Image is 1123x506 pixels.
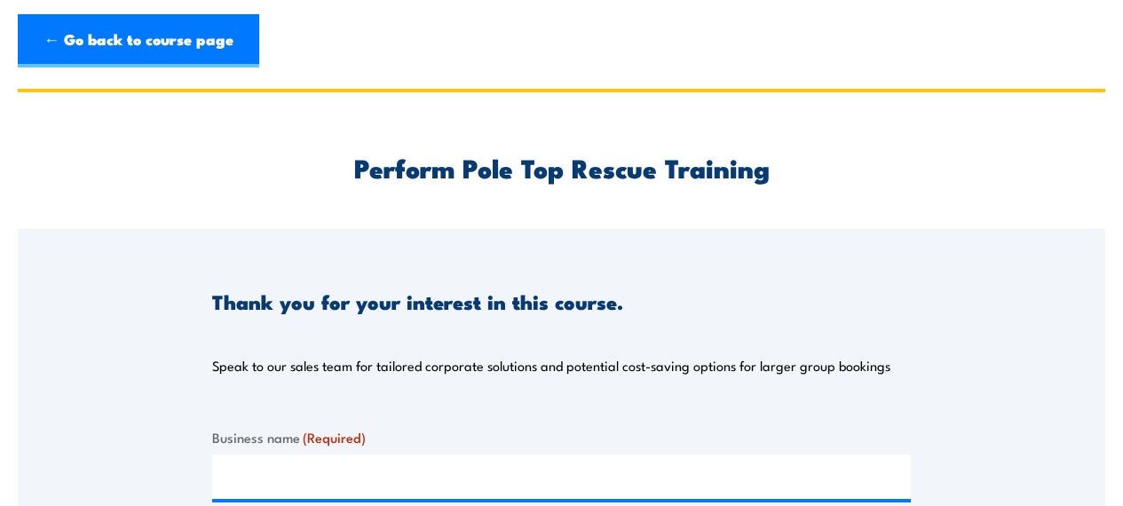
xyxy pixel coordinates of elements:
label: Business name [212,427,911,447]
h3: Thank you for your interest in this course. [212,291,623,312]
h2: Perform Pole Top Rescue Training [212,155,911,178]
a: ← Go back to course page [18,14,259,67]
span: (Required) [303,427,366,447]
p: Speak to our sales team for tailored corporate solutions and potential cost-saving options for la... [212,357,890,375]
